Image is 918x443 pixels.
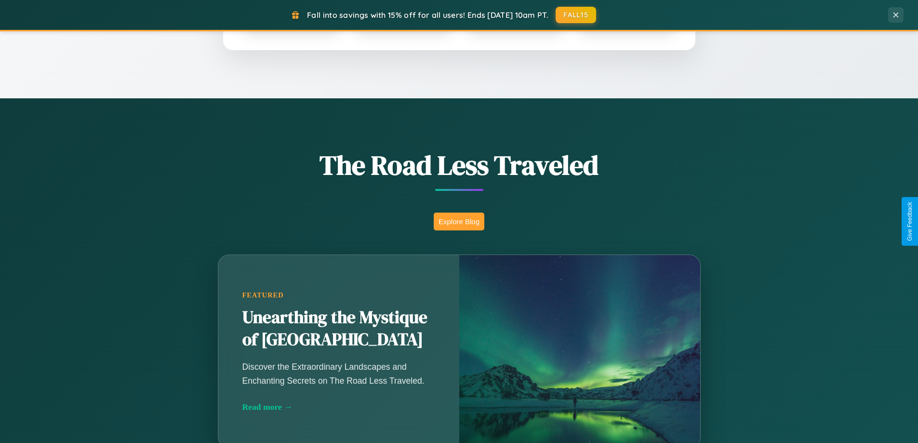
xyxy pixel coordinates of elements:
span: Fall into savings with 15% off for all users! Ends [DATE] 10am PT. [307,10,548,20]
button: FALL15 [556,7,596,23]
div: Give Feedback [906,202,913,241]
h2: Unearthing the Mystique of [GEOGRAPHIC_DATA] [242,307,435,351]
p: Discover the Extraordinary Landscapes and Enchanting Secrets on The Road Less Traveled. [242,360,435,387]
h1: The Road Less Traveled [170,147,748,184]
div: Featured [242,291,435,299]
button: Explore Blog [434,213,484,230]
div: Read more → [242,402,435,412]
